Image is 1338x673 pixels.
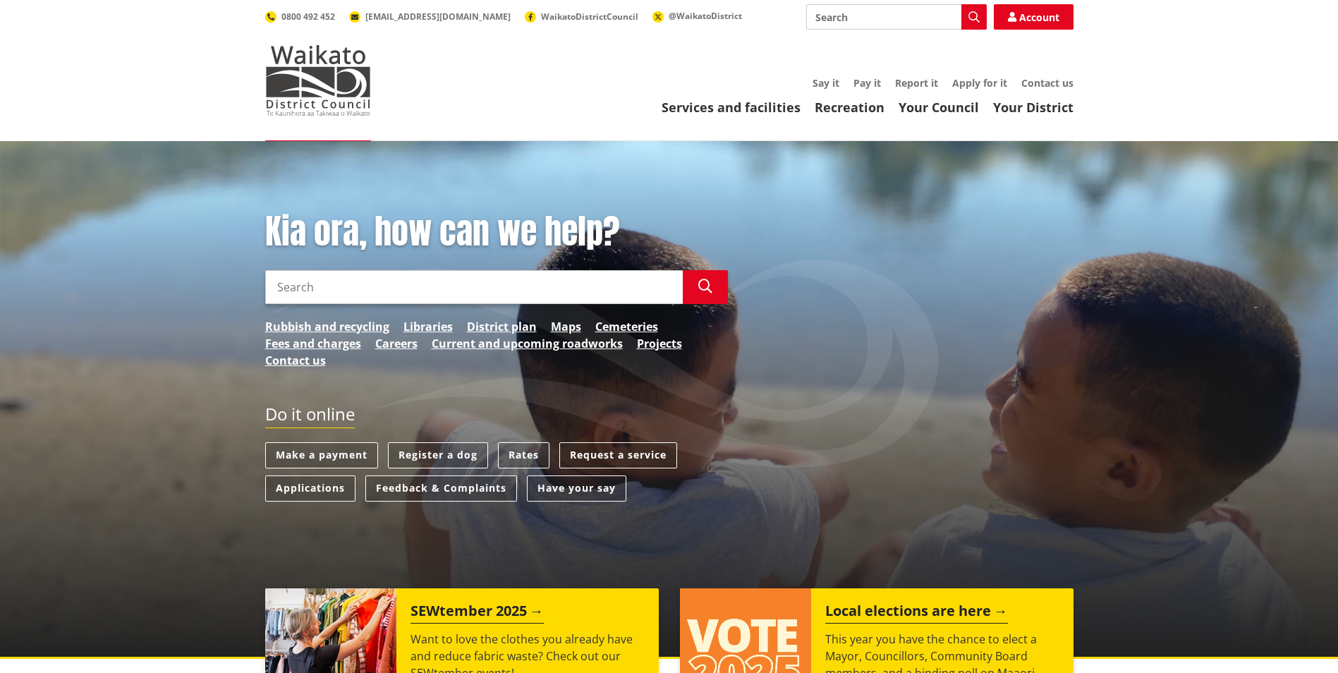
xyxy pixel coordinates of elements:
[365,475,517,502] a: Feedback & Complaints
[806,4,987,30] input: Search input
[498,442,549,468] a: Rates
[551,318,581,335] a: Maps
[265,270,683,304] input: Search input
[265,335,361,352] a: Fees and charges
[853,76,881,90] a: Pay it
[669,10,742,22] span: @WaikatoDistrict
[410,602,544,624] h2: SEWtember 2025
[813,76,839,90] a: Say it
[265,352,326,369] a: Contact us
[993,99,1074,116] a: Your District
[365,11,511,23] span: [EMAIL_ADDRESS][DOMAIN_NAME]
[265,11,335,23] a: 0800 492 452
[265,404,355,429] h2: Do it online
[595,318,658,335] a: Cemeteries
[899,99,979,116] a: Your Council
[375,335,418,352] a: Careers
[825,602,1008,624] h2: Local elections are here
[432,335,623,352] a: Current and upcoming roadworks
[541,11,638,23] span: WaikatoDistrictCouncil
[527,475,626,502] a: Have your say
[994,4,1074,30] a: Account
[349,11,511,23] a: [EMAIL_ADDRESS][DOMAIN_NAME]
[265,318,389,335] a: Rubbish and recycling
[265,442,378,468] a: Make a payment
[895,76,938,90] a: Report it
[265,475,355,502] a: Applications
[559,442,677,468] a: Request a service
[525,11,638,23] a: WaikatoDistrictCouncil
[281,11,335,23] span: 0800 492 452
[388,442,488,468] a: Register a dog
[952,76,1007,90] a: Apply for it
[815,99,884,116] a: Recreation
[403,318,453,335] a: Libraries
[637,335,682,352] a: Projects
[265,212,728,253] h1: Kia ora, how can we help?
[467,318,537,335] a: District plan
[1021,76,1074,90] a: Contact us
[652,10,742,22] a: @WaikatoDistrict
[662,99,801,116] a: Services and facilities
[265,45,371,116] img: Waikato District Council - Te Kaunihera aa Takiwaa o Waikato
